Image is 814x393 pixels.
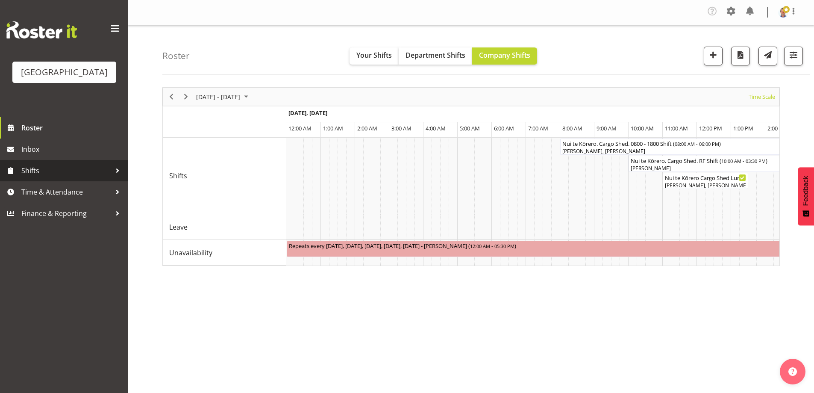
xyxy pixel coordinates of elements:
[21,164,111,177] span: Shifts
[162,51,190,61] h4: Roster
[528,124,548,132] span: 7:00 AM
[21,207,111,220] span: Finance & Reporting
[350,47,399,65] button: Your Shifts
[778,7,788,18] img: cian-ocinnseala53500ffac99bba29ecca3b151d0be656.png
[798,167,814,225] button: Feedback - Show survey
[288,124,311,132] span: 12:00 AM
[663,173,748,189] div: Shifts"s event - Nui te Kōrero Cargo Shed Lunch Rush Begin From Monday, September 8, 2025 at 11:0...
[391,124,411,132] span: 3:00 AM
[784,47,803,65] button: Filter Shifts
[470,242,514,249] span: 12:00 AM - 05:30 PM
[733,124,753,132] span: 1:00 PM
[747,92,777,102] button: Time Scale
[767,124,788,132] span: 2:00 PM
[163,138,286,214] td: Shifts resource
[195,92,252,102] button: September 08 - 14, 2025
[665,182,746,189] div: [PERSON_NAME], [PERSON_NAME], [PERSON_NAME], [PERSON_NAME]
[494,124,514,132] span: 6:00 AM
[665,124,688,132] span: 11:00 AM
[169,171,187,181] span: Shifts
[179,88,193,106] div: Next
[479,50,530,60] span: Company Shifts
[166,92,177,102] button: Previous
[406,50,465,60] span: Department Shifts
[426,124,446,132] span: 4:00 AM
[460,124,480,132] span: 5:00 AM
[731,47,750,65] button: Download a PDF of the roster according to the set date range.
[162,87,780,266] div: Timeline Week of September 12, 2025
[323,124,343,132] span: 1:00 AM
[169,222,188,232] span: Leave
[788,367,797,376] img: help-xxl-2.png
[6,21,77,38] img: Rosterit website logo
[21,121,124,134] span: Roster
[169,248,212,258] span: Unavailability
[748,92,776,102] span: Time Scale
[163,240,286,266] td: Unavailability resource
[704,47,723,65] button: Add a new shift
[21,186,111,198] span: Time & Attendance
[562,124,582,132] span: 8:00 AM
[21,66,108,79] div: [GEOGRAPHIC_DATA]
[597,124,617,132] span: 9:00 AM
[164,88,179,106] div: Previous
[802,176,810,206] span: Feedback
[472,47,537,65] button: Company Shifts
[163,214,286,240] td: Leave resource
[288,109,327,117] span: [DATE], [DATE]
[631,124,654,132] span: 10:00 AM
[21,143,124,156] span: Inbox
[195,92,241,102] span: [DATE] - [DATE]
[180,92,192,102] button: Next
[357,124,377,132] span: 2:00 AM
[399,47,472,65] button: Department Shifts
[758,47,777,65] button: Send a list of all shifts for the selected filtered period to all rostered employees.
[721,157,766,164] span: 10:00 AM - 03:30 PM
[665,173,746,182] div: Nui te Kōrero Cargo Shed Lunch Rush ( )
[356,50,392,60] span: Your Shifts
[699,124,722,132] span: 12:00 PM
[675,140,719,147] span: 08:00 AM - 06:00 PM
